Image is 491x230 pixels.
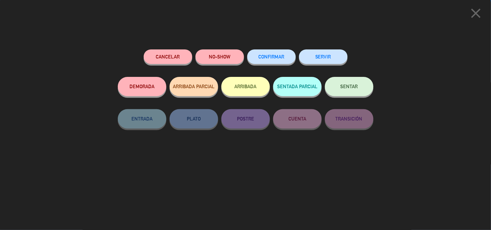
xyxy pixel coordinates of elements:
button: TRANSICIÓN [325,109,374,129]
button: SENTADA PARCIAL [273,77,322,96]
button: POSTRE [221,109,270,129]
span: CONFIRMAR [259,54,285,59]
button: SENTAR [325,77,374,96]
button: ARRIBADA PARCIAL [170,77,218,96]
button: CONFIRMAR [247,49,296,64]
button: SERVIR [299,49,348,64]
button: NO-SHOW [195,49,244,64]
button: PLATO [170,109,218,129]
button: CUENTA [273,109,322,129]
span: ARRIBADA PARCIAL [173,84,215,89]
i: close [468,5,484,21]
button: DEMORADA [118,77,166,96]
button: ENTRADA [118,109,166,129]
button: Cancelar [144,49,192,64]
button: ARRIBADA [221,77,270,96]
button: close [466,5,486,24]
span: SENTAR [340,84,358,89]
